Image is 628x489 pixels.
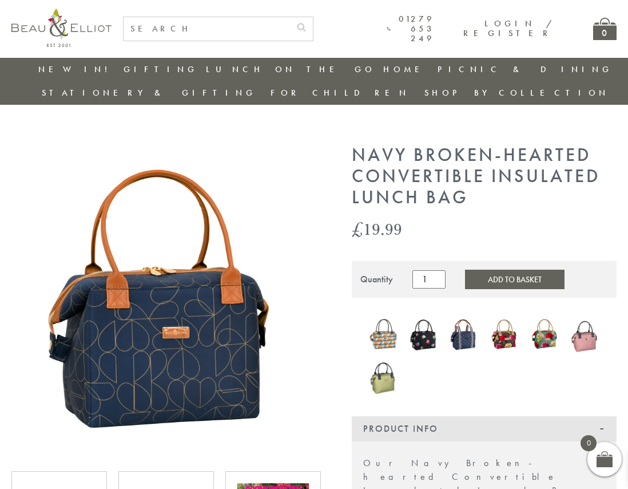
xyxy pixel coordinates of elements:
[530,315,559,356] a: Sarah Kelleher convertible lunch bag teal
[369,357,398,399] a: Oxford quilted lunch bag pistachio
[352,416,617,441] div: Product Info
[409,315,438,354] img: Emily convertible lunch bag
[409,315,438,357] a: Emily convertible lunch bag
[490,317,519,354] a: Sarah Kelleher Lunch Bag Dark Stone
[206,64,375,75] a: Lunch On The Go
[530,315,559,353] img: Sarah Kelleher convertible lunch bag teal
[412,270,446,289] input: Product quantity
[11,145,321,455] img: Convertible lunch bag Monochrome Tile 7L Luxury Insulated Lunch Tote
[570,315,599,354] img: Oxford quilted lunch bag mallow
[38,64,115,75] a: New in!
[387,14,435,44] a: 01279 653 249
[42,87,256,98] a: Stationery & Gifting
[450,317,479,352] img: Monogram Midnight Convertible Lunch Bag
[490,317,519,352] img: Sarah Kelleher Lunch Bag Dark Stone
[465,270,565,289] button: Add to Basket
[450,317,479,354] a: Monogram Midnight Convertible Lunch Bag
[424,87,609,98] a: Shop by collection
[369,357,398,397] img: Oxford quilted lunch bag pistachio
[581,435,597,451] span: 0
[352,145,617,208] h1: Navy Broken-hearted Convertible Insulated Lunch Bag
[383,64,429,75] a: Home
[124,64,198,75] a: Gifting
[369,316,398,356] a: Carnaby eclipse convertible lunch bag
[11,9,112,47] img: logo
[124,17,290,41] input: SEARCH
[570,315,599,356] a: Oxford quilted lunch bag mallow
[593,18,617,40] a: 0
[271,87,410,98] a: For Children
[352,217,363,240] span: £
[463,18,553,39] a: Login / Register
[360,274,393,285] div: Quantity
[369,316,398,353] img: Carnaby eclipse convertible lunch bag
[438,64,613,75] a: Picnic & Dining
[352,217,402,240] bdi: 19.99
